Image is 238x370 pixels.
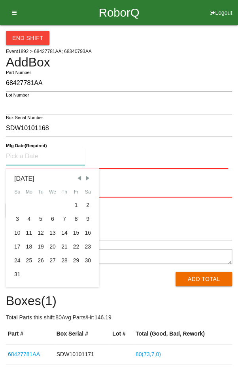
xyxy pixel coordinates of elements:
[76,175,83,182] span: Previous Month
[176,272,232,286] button: Add Total
[11,240,23,254] div: Sun Aug 17 2025
[6,120,232,137] input: Required
[47,254,59,268] div: Wed Aug 27 2025
[38,189,43,195] abbr: Tuesday
[47,212,59,226] div: Wed Aug 06 2025
[82,226,94,240] div: Sat Aug 16 2025
[55,344,111,365] td: SDW10101171
[26,189,32,195] abbr: Monday
[35,212,47,226] div: Tue Aug 05 2025
[6,324,55,344] th: Part #
[23,226,35,240] div: Mon Aug 11 2025
[35,226,47,240] div: Tue Aug 12 2025
[70,226,82,240] div: Fri Aug 15 2025
[6,31,49,45] button: End Shift
[59,226,70,240] div: Thu Aug 14 2025
[134,324,232,344] th: Total (Good, Bad, Rework)
[6,55,232,69] h4: Add Box
[47,240,59,254] div: Wed Aug 20 2025
[11,212,23,226] div: Sun Aug 03 2025
[23,254,35,268] div: Mon Aug 25 2025
[11,254,23,268] div: Sun Aug 24 2025
[47,226,59,240] div: Wed Aug 13 2025
[59,254,70,268] div: Thu Aug 28 2025
[14,174,91,183] div: [DATE]
[6,148,85,165] input: Pick a Date
[8,351,40,357] a: 68427781AA
[6,143,47,148] b: Mfg Date (Required)
[59,240,70,254] div: Thu Aug 21 2025
[6,69,31,76] label: Part Number
[59,212,70,226] div: Thu Aug 07 2025
[49,189,56,195] abbr: Wednesday
[84,175,91,182] span: Next Month
[82,212,94,226] div: Sat Aug 09 2025
[6,294,232,308] h4: Boxes ( 1 )
[82,254,94,268] div: Sat Aug 30 2025
[85,189,91,195] abbr: Saturday
[70,198,82,212] div: Fri Aug 01 2025
[136,351,161,357] a: 80(73,7,0)
[14,189,20,195] abbr: Sunday
[23,240,35,254] div: Mon Aug 18 2025
[74,189,79,195] abbr: Friday
[6,92,29,99] label: Lot Number
[6,49,92,54] span: Event 1892 > 68427781AA; 68340793AA
[35,240,47,254] div: Tue Aug 19 2025
[82,240,94,254] div: Sat Aug 23 2025
[82,198,94,212] div: Sat Aug 02 2025
[11,268,23,281] div: Sun Aug 31 2025
[55,324,111,344] th: Box Serial #
[23,212,35,226] div: Mon Aug 04 2025
[6,75,232,92] input: Required
[35,254,47,268] div: Tue Aug 26 2025
[110,324,134,344] th: Lot #
[70,254,82,268] div: Fri Aug 29 2025
[70,240,82,254] div: Fri Aug 22 2025
[6,180,232,197] input: Required
[11,226,23,240] div: Sun Aug 10 2025
[6,313,232,322] p: Total Parts this shift: 80 Avg Parts/Hr: 146.19
[6,114,43,121] label: Box Serial Number
[62,189,67,195] abbr: Thursday
[70,212,82,226] div: Fri Aug 08 2025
